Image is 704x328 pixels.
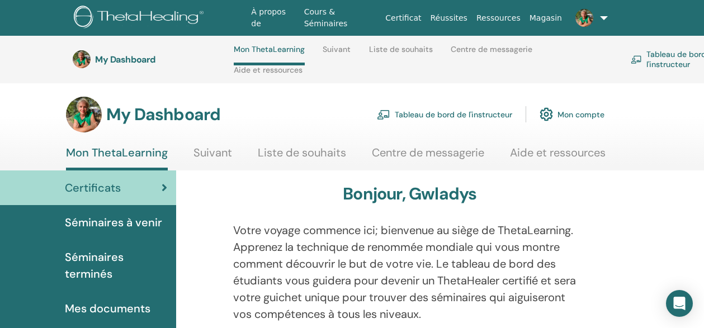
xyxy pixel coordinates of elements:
span: Séminaires terminés [65,249,167,282]
a: Centre de messagerie [372,146,484,168]
span: Certificats [65,179,121,196]
a: Aide et ressources [510,146,606,168]
a: Magasin [525,8,566,28]
a: Ressources [472,8,525,28]
a: Aide et ressources [234,65,303,83]
a: Suivant [193,146,232,168]
div: Open Intercom Messenger [666,290,693,317]
a: Réussites [426,8,471,28]
img: chalkboard-teacher.svg [377,110,390,120]
p: Votre voyage commence ici; bienvenue au siège de ThetaLearning. Apprenez la technique de renommée... [233,222,587,322]
h3: My Dashboard [106,104,220,125]
a: Mon ThetaLearning [66,146,168,170]
a: Liste de souhaits [369,45,433,63]
a: À propos de [247,2,299,34]
h3: My Dashboard [95,54,207,65]
img: cog.svg [540,104,553,123]
h3: Bonjour, Gwladys [343,184,476,204]
a: Mon ThetaLearning [234,45,305,65]
a: Liste de souhaits [258,146,346,168]
a: Suivant [323,45,351,63]
img: logo.png [74,6,207,31]
span: Séminaires à venir [65,214,162,231]
img: default.jpg [575,9,593,27]
a: Cours & Séminaires [300,2,381,34]
a: Mon compte [540,102,604,126]
img: chalkboard-teacher.svg [631,55,642,64]
img: default.jpg [66,97,102,132]
img: default.jpg [73,50,91,68]
a: Certificat [381,8,426,28]
a: Centre de messagerie [451,45,532,63]
span: Mes documents [65,300,150,317]
a: Tableau de bord de l'instructeur [377,102,512,126]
